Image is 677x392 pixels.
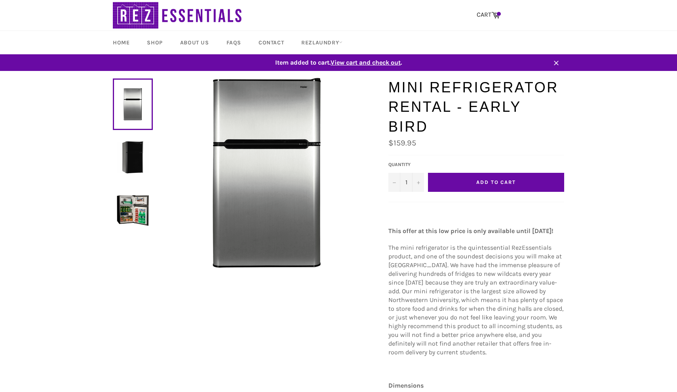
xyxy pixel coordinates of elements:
button: Add to Cart [428,173,564,192]
img: Mini Refrigerator Rental - Early Bird [117,194,149,226]
a: RezLaundry [293,31,350,54]
label: Quantity [388,161,424,168]
span: Add to Cart [476,179,516,185]
button: Decrease quantity [388,173,400,192]
a: CART [473,7,504,23]
span: $159.95 [388,138,416,147]
span: View cart and check out [331,59,401,66]
strong: This offer at this low price is only available until [DATE]! [388,227,553,235]
button: Increase quantity [412,173,424,192]
a: Shop [139,31,170,54]
a: Home [105,31,137,54]
span: The mini refrigerator is the quintessential RezEssentials product, and one of the soundest decisi... [388,244,563,356]
a: FAQs [219,31,249,54]
a: About Us [172,31,217,54]
a: Contact [251,31,292,54]
img: Mini Refrigerator Rental - Early Bird [172,78,362,268]
span: Item added to cart. . [105,58,572,67]
strong: Dimensions [388,382,424,389]
img: Mini Refrigerator Rental - Early Bird [117,141,149,173]
h1: Mini Refrigerator Rental - Early Bird [388,78,564,137]
a: Item added to cart.View cart and check out. [105,54,572,71]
